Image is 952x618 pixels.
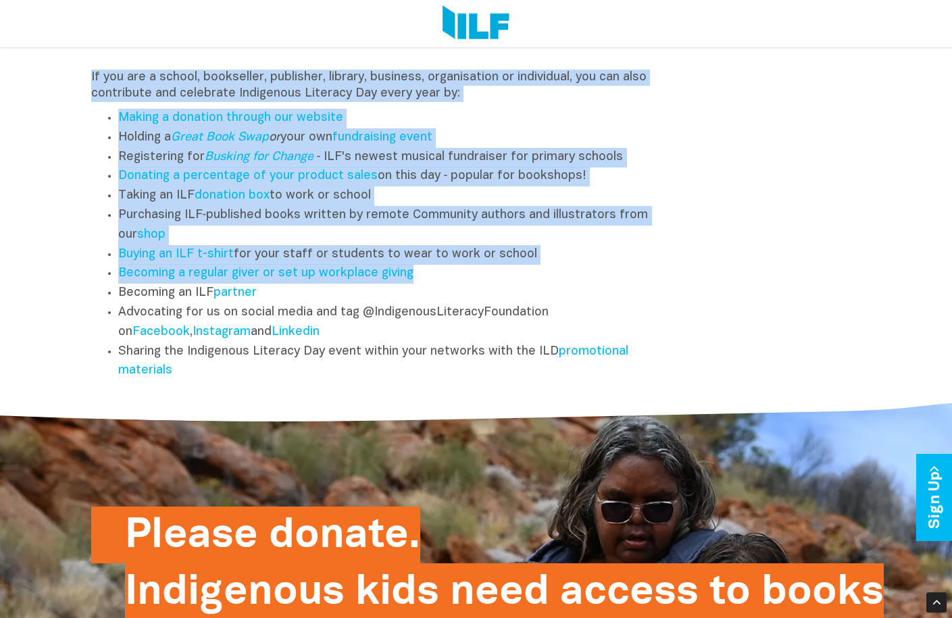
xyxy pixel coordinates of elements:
[193,326,251,338] a: Instagram
[118,245,664,265] li: for your staff or students to wear to work or school
[91,70,664,102] p: If you are a school, bookseller, publisher, library, business, organisation or individual, you ca...
[118,342,664,382] li: Sharing the Indigenous Literacy Day event within your networks with the ILD
[926,592,947,613] div: Scroll Back to Top
[118,206,664,245] li: Purchasing ILF‑published books written by remote Community authors and illustrators from our
[118,167,664,186] li: on this day ‑ popular for bookshops!
[137,229,166,240] a: shop
[118,284,664,303] li: Becoming an ILF
[118,170,378,182] a: Donating a percentage of your product sales
[332,132,432,143] a: fundraising event
[171,132,280,143] em: or
[118,303,664,342] li: Advocating for us on social media and tag @IndigenousLiteracyFoundation on , and
[118,128,664,148] li: Holding a your own
[205,151,314,163] a: Busking for Change
[118,249,234,260] a: Buying an ILF t-shirt
[118,186,664,206] li: Taking an ILF to work or school
[118,112,343,124] a: Making a donation through our website
[195,190,270,201] a: donation box
[118,148,664,168] li: Registering for ‑ ILF's newest musical fundraiser for primary schools
[272,326,320,338] a: Linkedin
[171,132,269,143] a: Great Book Swap
[443,5,509,42] img: Logo
[214,287,257,299] a: partner
[118,267,414,279] a: Becoming a regular giver or set up workplace giving
[132,326,190,338] a: Facebook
